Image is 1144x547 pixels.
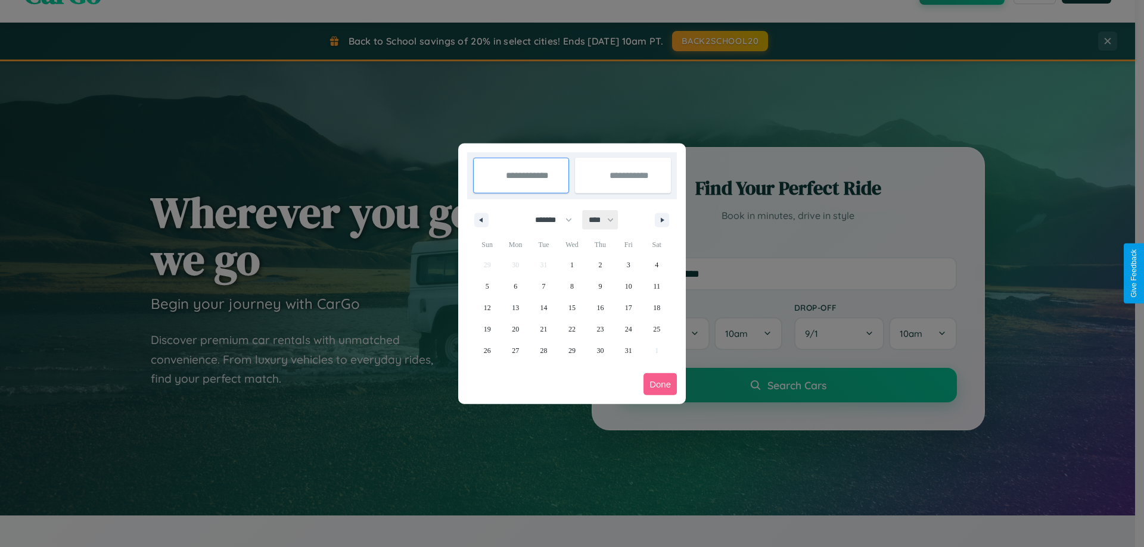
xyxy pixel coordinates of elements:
[568,318,576,340] span: 22
[598,254,602,276] span: 2
[530,297,558,318] button: 14
[530,235,558,254] span: Tue
[542,276,546,297] span: 7
[540,297,548,318] span: 14
[586,297,614,318] button: 16
[484,297,491,318] span: 12
[586,276,614,297] button: 9
[558,297,586,318] button: 15
[512,318,519,340] span: 20
[558,254,586,276] button: 1
[558,340,586,361] button: 29
[614,297,642,318] button: 17
[512,340,519,361] span: 27
[643,254,671,276] button: 4
[570,276,574,297] span: 8
[596,340,604,361] span: 30
[512,297,519,318] span: 13
[586,254,614,276] button: 2
[643,373,677,395] button: Done
[614,235,642,254] span: Fri
[540,318,548,340] span: 21
[586,235,614,254] span: Thu
[484,318,491,340] span: 19
[484,340,491,361] span: 26
[473,297,501,318] button: 12
[530,318,558,340] button: 21
[586,340,614,361] button: 30
[501,235,529,254] span: Mon
[473,318,501,340] button: 19
[486,276,489,297] span: 5
[558,276,586,297] button: 8
[501,276,529,297] button: 6
[501,318,529,340] button: 20
[558,235,586,254] span: Wed
[614,340,642,361] button: 31
[540,340,548,361] span: 28
[568,297,576,318] span: 15
[596,297,604,318] span: 16
[625,318,632,340] span: 24
[653,297,660,318] span: 18
[570,254,574,276] span: 1
[614,254,642,276] button: 3
[614,318,642,340] button: 24
[586,318,614,340] button: 23
[625,340,632,361] span: 31
[473,276,501,297] button: 5
[596,318,604,340] span: 23
[473,235,501,254] span: Sun
[625,297,632,318] span: 17
[625,276,632,297] span: 10
[627,254,630,276] span: 3
[530,340,558,361] button: 28
[501,297,529,318] button: 13
[530,276,558,297] button: 7
[653,318,660,340] span: 25
[643,235,671,254] span: Sat
[568,340,576,361] span: 29
[643,276,671,297] button: 11
[653,276,660,297] span: 11
[558,318,586,340] button: 22
[501,340,529,361] button: 27
[1130,249,1138,298] div: Give Feedback
[643,318,671,340] button: 25
[598,276,602,297] span: 9
[614,276,642,297] button: 10
[514,276,517,297] span: 6
[655,254,658,276] span: 4
[473,340,501,361] button: 26
[643,297,671,318] button: 18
